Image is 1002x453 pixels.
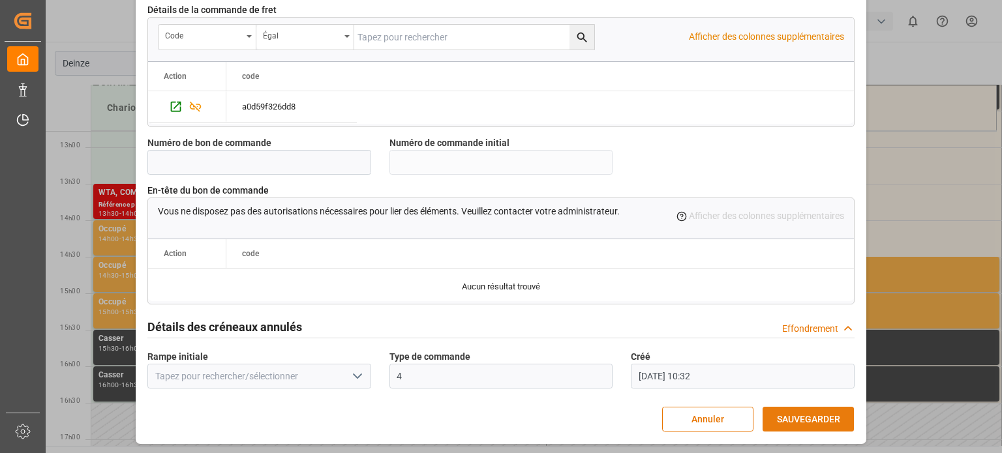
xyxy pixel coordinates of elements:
[164,72,187,81] font: Action
[777,414,840,424] font: SAUVEGARDER
[389,351,470,362] font: Type de commande
[689,31,844,42] font: Afficher des colonnes supplémentaires
[662,407,753,431] button: Annuler
[782,323,838,334] font: Effondrement
[263,31,279,40] font: Égal
[147,351,208,362] font: Rampe initiale
[158,206,620,216] font: Vous ne disposez pas des autorisations nécessaires pour lier des éléments. Veuillez contacter vot...
[691,414,724,424] font: Annuler
[165,31,183,40] font: code
[147,5,277,15] font: Détails de la commande de fret
[242,249,259,258] font: code
[147,138,271,148] font: Numéro de bon de commande
[569,25,594,50] button: bouton de recherche
[147,320,302,334] font: Détails des créneaux annulés
[631,351,650,362] font: Créé
[242,102,296,111] font: a0d59f326dd8
[148,91,226,123] div: Appuyez sur ESPACE pour sélectionner cette ligne.
[159,25,256,50] button: ouvrir le menu
[226,91,357,123] div: Appuyez sur ESPACE pour sélectionner cette ligne.
[147,364,371,388] input: Tapez pour rechercher/sélectionner
[354,25,594,50] input: Tapez pour rechercher
[389,138,509,148] font: Numéro de commande initial
[164,249,187,258] font: Action
[147,185,269,196] font: En-tête du bon de commande
[242,72,259,81] font: code
[763,407,854,431] button: SAUVEGARDER
[346,366,366,387] button: ouvrir le menu
[256,25,354,50] button: ouvrir le menu
[631,364,855,388] input: JJ.MM.AAAA HH:MM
